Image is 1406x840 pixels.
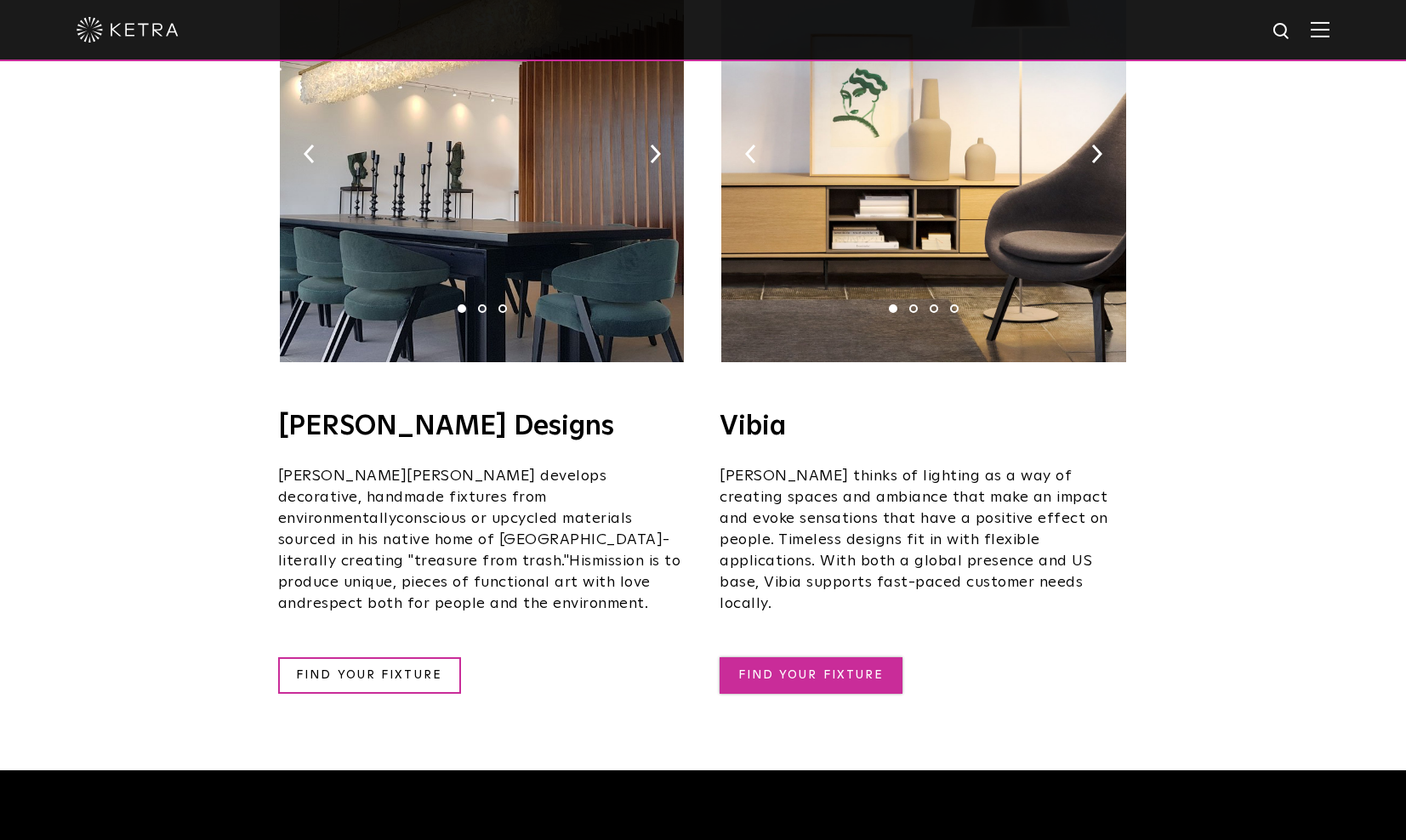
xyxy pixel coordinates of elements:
img: arrow-left-black.svg [745,145,756,163]
span: [PERSON_NAME] [407,468,536,484]
span: develops decorative, handmade fixtures from environmentally [278,468,607,526]
span: [PERSON_NAME] [278,468,407,484]
img: ketra-logo-2019-white [77,17,179,43]
h4: [PERSON_NAME] Designs​ [278,413,686,440]
img: arrow-right-black.svg [650,145,661,163]
span: His [569,553,592,569]
p: [PERSON_NAME] thinks of lighting as a way of creating spaces and ambiance that make an impact and... [720,466,1128,615]
img: Hamburger%20Nav.svg [1311,21,1329,37]
span: mission is to produce unique, pieces of functional art with love and [278,553,681,611]
a: FIND YOUR FIXTURE [720,657,902,694]
img: search icon [1272,21,1293,43]
a: FIND YOUR FIXTURE [278,657,461,694]
span: respect both for people and the environment. [306,596,648,611]
span: conscious or upcycled materials sourced in his native home of [GEOGRAPHIC_DATA]- literally creati... [278,511,670,569]
img: arrow-left-black.svg [304,145,315,163]
img: arrow-right-black.svg [1091,145,1102,163]
h4: Vibia [720,413,1128,440]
